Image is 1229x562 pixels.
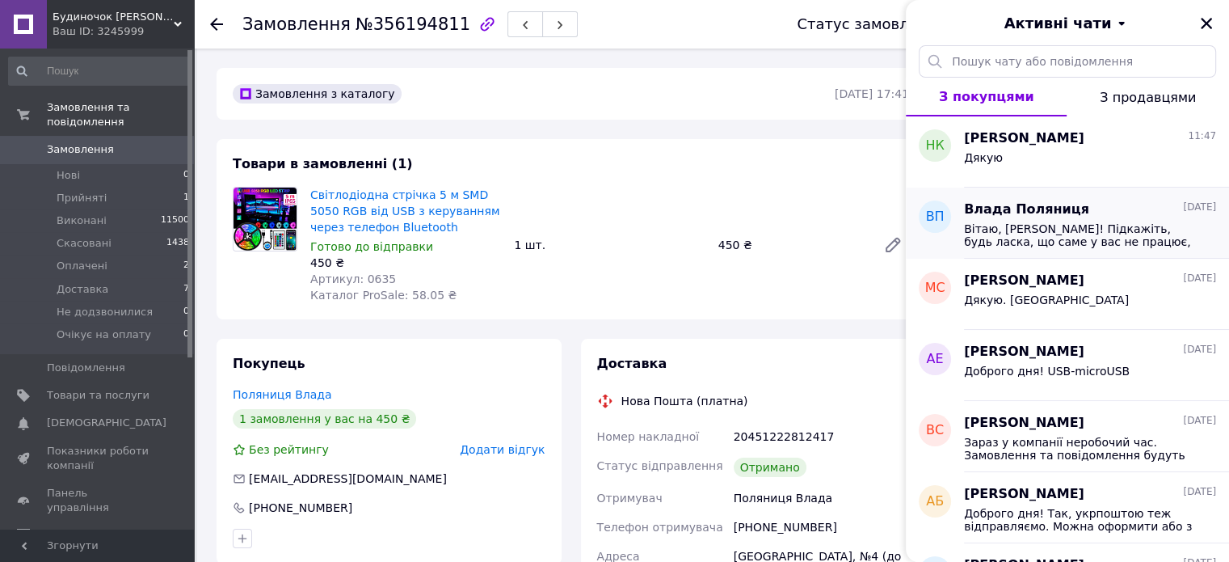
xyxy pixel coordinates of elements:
span: Скасовані [57,236,112,251]
button: Закрити [1197,14,1216,33]
span: [PERSON_NAME] [964,343,1084,361]
span: 1438 [166,236,189,251]
span: Доставка [597,356,667,371]
span: Оплачені [57,259,107,273]
span: 2 [183,259,189,273]
button: ВС[PERSON_NAME][DATE]Зараз у компанії неробочий час. Замовлення та повідомлення будуть оброблені ... [906,401,1229,472]
span: [DATE] [1183,201,1216,214]
a: Редагувати [877,229,909,261]
span: [PERSON_NAME] [964,414,1084,433]
span: [DATE] [1183,272,1216,285]
span: Зараз у компанії неробочий час. Замовлення та повідомлення будуть оброблені з 09:00 найближчого р... [964,436,1193,462]
span: Влада Поляниця [964,201,1089,219]
span: [EMAIL_ADDRESS][DOMAIN_NAME] [249,472,447,485]
span: Номер накладної [597,430,700,443]
span: Отримувач [597,492,663,505]
span: Активні чати [1004,13,1111,34]
span: Показники роботи компанії [47,444,149,473]
span: Статус відправлення [597,459,723,472]
span: 0 [183,168,189,183]
span: [PERSON_NAME] [964,485,1084,504]
button: З продавцями [1067,78,1229,116]
span: [PERSON_NAME] [964,129,1084,148]
span: Дякую [964,151,1003,164]
span: АЕ [926,350,943,369]
span: [PERSON_NAME] [964,272,1084,290]
span: Без рейтингу [249,443,329,456]
span: Очікує на оплату [57,327,151,342]
input: Пошук [8,57,191,86]
span: №356194811 [356,15,470,34]
span: Замовлення та повідомлення [47,100,194,129]
span: [DATE] [1183,414,1216,428]
span: Готово до відправки [310,240,433,253]
div: 1 шт. [507,234,711,256]
button: МС[PERSON_NAME][DATE]Дякую. [GEOGRAPHIC_DATA] [906,259,1229,330]
div: [PHONE_NUMBER] [730,513,912,542]
span: Відгуки [47,528,89,543]
span: Додати відгук [460,443,545,456]
span: Прийняті [57,191,107,205]
span: 0 [183,305,189,319]
div: 20451222812417 [730,422,912,451]
span: АБ [926,492,944,511]
div: Отримано [734,458,806,477]
img: Світлодіодна стрічка 5 м SMD 5050 RGB від USB з керуванням через телефон Bluetooth [234,188,297,251]
span: Каталог ProSale: 58.05 ₴ [310,289,457,302]
div: Статус замовлення [797,16,945,32]
span: Нові [57,168,80,183]
span: ВС [926,421,944,440]
button: З покупцями [906,78,1067,116]
span: 7 [183,282,189,297]
div: [PHONE_NUMBER] [247,500,354,516]
span: МС [925,279,945,298]
span: Вітаю, [PERSON_NAME]! Підкажіть, будь ласка, що саме у вас не працює, бо ми перевіряли товар пере... [964,222,1193,248]
div: 450 ₴ [310,255,501,271]
span: ВП [925,208,944,226]
span: Артикул: 0635 [310,273,396,285]
input: Пошук чату або повідомлення [919,45,1216,78]
span: 11500 [161,213,189,228]
span: Доставка [57,282,108,297]
span: 11:47 [1188,129,1216,143]
span: З покупцями [939,89,1034,104]
div: Поляниця Влада [730,484,912,513]
button: АЕ[PERSON_NAME][DATE]Доброго дня! USB-microUSB [906,330,1229,401]
span: Товари та послуги [47,388,149,403]
span: Доброго дня! USB-microUSB [964,365,1130,378]
div: Повернутися назад [210,16,223,32]
span: Дякую. [GEOGRAPHIC_DATA] [964,294,1129,306]
div: Ваш ID: 3245999 [53,24,194,39]
span: Телефон отримувача [597,521,723,534]
button: АБ[PERSON_NAME][DATE]Доброго дня! Так, укрпоштою теж відправляємо. Можна оформити або з пром-опла... [906,472,1229,543]
time: [DATE] 17:41 [835,87,909,100]
a: Поляниця Влада [233,388,332,401]
span: Будиночок Зима Літо [53,10,174,24]
button: Активні чати [951,13,1184,34]
span: [DATE] [1183,343,1216,357]
span: Товари в замовленні (1) [233,156,413,171]
div: Нова Пошта (платна) [617,393,752,409]
span: Повідомлення [47,361,125,375]
span: Виконані [57,213,107,228]
span: Покупець [233,356,305,371]
button: ВПВлада Поляниця[DATE]Вітаю, [PERSON_NAME]! Підкажіть, будь ласка, що саме у вас не працює, бо ми... [906,188,1229,259]
span: Доброго дня! Так, укрпоштою теж відправляємо. Можна оформити або з пром-оплатою, або з оплатою на... [964,507,1193,533]
span: 0 [183,327,189,342]
div: 1 замовлення у вас на 450 ₴ [233,409,416,429]
div: Замовлення з каталогу [233,84,402,104]
span: [DEMOGRAPHIC_DATA] [47,416,166,430]
span: Не додзвонилися [57,305,153,319]
button: НК[PERSON_NAME]11:47Дякую [906,116,1229,188]
span: Замовлення [47,142,114,157]
span: Замовлення [242,15,351,34]
span: [DATE] [1183,485,1216,499]
div: 450 ₴ [712,234,870,256]
span: Панель управління [47,486,149,515]
span: 1 [183,191,189,205]
span: З продавцями [1100,90,1196,105]
a: Світлодіодна стрічка 5 м SMD 5050 RGB від USB з керуванням через телефон Bluetooth [310,188,499,234]
span: НК [925,137,944,155]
